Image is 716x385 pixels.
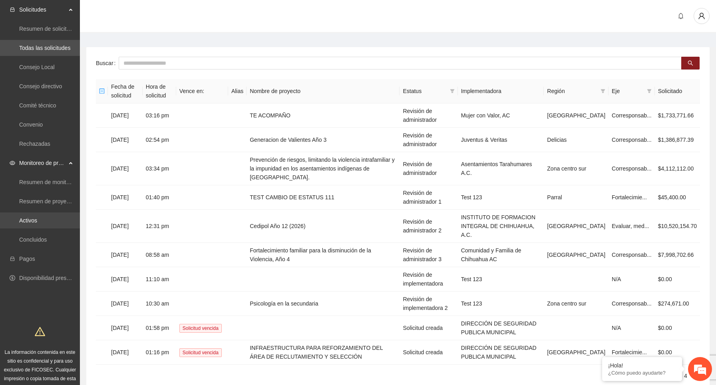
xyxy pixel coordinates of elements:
[19,26,109,32] a: Resumen de solicitudes por aprobar
[179,324,222,333] span: Solicitud vencida
[19,179,78,185] a: Resumen de monitoreo
[400,103,457,128] td: Revisión de administrador
[228,79,247,103] th: Alias
[19,141,50,147] a: Rechazadas
[547,87,597,95] span: Región
[46,107,110,187] span: Estamos en línea.
[19,2,66,18] span: Solicitudes
[99,88,105,94] span: minus-square
[544,243,609,267] td: [GEOGRAPHIC_DATA]
[612,300,652,307] span: Corresponsab...
[655,267,700,292] td: $0.00
[694,12,709,20] span: user
[19,83,62,89] a: Consejo directivo
[400,340,457,365] td: Solicitud creada
[247,340,400,365] td: INFRAESTRUCTURA PARA REFORZAMIENTO DEL ÁREA DE RECLUTAMIENTO Y SELECCIÓN
[400,128,457,152] td: Revisión de administrador
[612,137,652,143] span: Corresponsab...
[108,316,143,340] td: [DATE]
[247,185,400,210] td: TEST CAMBIO DE ESTATUS 111
[458,79,544,103] th: Implementadora
[609,316,655,340] td: N/A
[19,198,105,204] a: Resumen de proyectos aprobados
[10,7,15,12] span: inbox
[645,85,653,97] span: filter
[19,217,37,224] a: Activos
[19,155,66,171] span: Monitoreo de proyectos
[108,267,143,292] td: [DATE]
[247,79,400,103] th: Nombre de proyecto
[179,348,222,357] span: Solicitud vencida
[400,152,457,185] td: Revisión de administrador
[544,152,609,185] td: Zona centro sur
[400,243,457,267] td: Revisión de administrador 3
[655,316,700,340] td: $0.00
[681,57,700,69] button: search
[458,292,544,316] td: Test 123
[19,102,56,109] a: Comité técnico
[688,60,693,67] span: search
[612,349,647,355] span: Fortalecimie...
[143,79,176,103] th: Hora de solicitud
[247,243,400,267] td: Fortalecimiento familiar para la disminución de la Violencia, Año 4
[143,292,176,316] td: 10:30 am
[143,267,176,292] td: 11:10 am
[35,326,45,337] span: warning
[458,185,544,210] td: Test 123
[544,340,609,365] td: [GEOGRAPHIC_DATA]
[655,210,700,243] td: $10,520,154.70
[458,340,544,365] td: DIRECCIÓN DE SEGURIDAD PUBLICA MUNICIPAL
[458,316,544,340] td: DIRECCIÓN DE SEGURIDAD PUBLICA MUNICIPAL
[544,185,609,210] td: Parral
[19,64,55,70] a: Consejo Local
[647,89,652,93] span: filter
[247,292,400,316] td: Psicología en la secundaria
[4,218,152,246] textarea: Escriba su mensaje y pulse “Intro”
[609,267,655,292] td: N/A
[544,210,609,243] td: [GEOGRAPHIC_DATA]
[143,243,176,267] td: 08:58 am
[143,152,176,185] td: 03:34 pm
[247,152,400,185] td: Prevención de riesgos, limitando la violencia intrafamiliar y la impunidad en los asentamientos i...
[96,57,119,69] label: Buscar
[108,103,143,128] td: [DATE]
[403,87,446,95] span: Estatus
[108,210,143,243] td: [DATE]
[143,128,176,152] td: 02:54 pm
[143,316,176,340] td: 01:58 pm
[400,185,457,210] td: Revisión de administrador 1
[655,79,700,103] th: Solicitado
[108,128,143,152] td: [DATE]
[450,89,455,93] span: filter
[655,292,700,316] td: $274,671.00
[19,275,88,281] a: Disponibilidad presupuestal
[108,185,143,210] td: [DATE]
[655,243,700,267] td: $7,998,702.66
[247,210,400,243] td: Cedipol Año 12 (2026)
[143,185,176,210] td: 01:40 pm
[458,103,544,128] td: Mujer con Valor, AC
[675,13,687,19] span: bell
[608,362,676,369] div: ¡Hola!
[400,210,457,243] td: Revisión de administrador 2
[612,112,652,119] span: Corresponsab...
[176,79,228,103] th: Vence en:
[612,87,644,95] span: Eje
[458,128,544,152] td: Juventus & Veritas
[655,340,700,365] td: $0.00
[143,103,176,128] td: 03:16 pm
[247,128,400,152] td: Generacion de Valientes Año 3
[108,79,143,103] th: Fecha de solicitud
[681,371,690,381] li: 4
[19,45,70,51] a: Todas las solicitudes
[10,160,15,166] span: eye
[694,8,710,24] button: user
[544,128,609,152] td: Delicias
[108,152,143,185] td: [DATE]
[655,128,700,152] td: $1,386,877.39
[42,41,134,51] div: Chatee con nosotros ahora
[655,185,700,210] td: $45,400.00
[143,340,176,365] td: 01:16 pm
[448,85,456,97] span: filter
[247,103,400,128] td: TE ACOMPAÑO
